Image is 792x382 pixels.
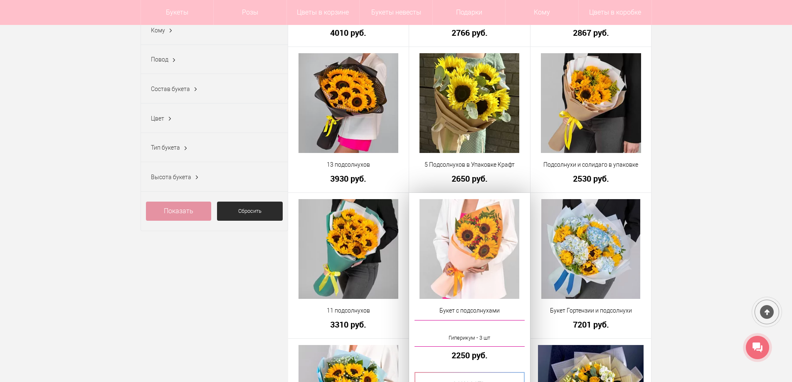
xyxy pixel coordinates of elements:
a: 2530 руб. [536,174,646,183]
a: 2650 руб. [415,174,525,183]
img: 13 подсолнухов [299,53,398,153]
a: 7201 руб. [536,320,646,329]
span: Цвет [151,115,164,122]
span: Кому [151,27,165,34]
span: Состав букета [151,86,190,92]
span: Повод [151,56,168,63]
a: 3310 руб. [294,320,404,329]
a: 3930 руб. [294,174,404,183]
a: 13 подсолнухов [294,160,404,169]
img: 5 Подсолнухов в Упаковке Крафт [419,53,519,153]
a: Сбросить [217,202,283,221]
a: 2766 руб. [415,28,525,37]
span: Тип букета [151,144,180,151]
img: Подсолнухи и солидаго в упаковке [541,53,641,153]
a: 5 Подсолнухов в Упаковке Крафт [415,160,525,169]
img: Букет с подсолнухами [419,199,519,299]
a: Букет с подсолнухами [415,306,525,315]
a: 2250 руб. [415,351,525,360]
a: Показать [146,202,212,221]
a: 2867 руб. [536,28,646,37]
span: Высота букета [151,174,191,180]
a: 11 подсолнухов [294,306,404,315]
a: Подсолнухи и солидаго в упаковке [536,160,646,169]
img: 11 подсолнухов [299,199,398,299]
a: Гиперикум - 3 шт [415,320,525,347]
a: 4010 руб. [294,28,404,37]
a: Букет Гортензии и подсолнухи [536,306,646,315]
img: Букет Гортензии и подсолнухи [541,199,640,299]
